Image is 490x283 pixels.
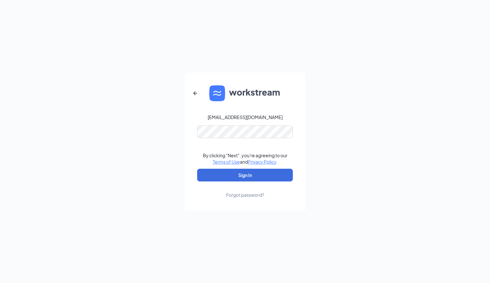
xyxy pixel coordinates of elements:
button: Sign In [197,169,293,181]
svg: ArrowLeftNew [191,89,199,97]
a: Privacy Policy [248,159,276,165]
img: WS logo and Workstream text [209,85,281,101]
button: ArrowLeftNew [188,86,203,101]
div: Forgot password? [226,192,264,198]
a: Terms of Use [213,159,240,165]
a: Forgot password? [226,181,264,198]
div: [EMAIL_ADDRESS][DOMAIN_NAME] [208,114,283,120]
div: By clicking "Next", you're agreeing to our and . [203,152,287,165]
